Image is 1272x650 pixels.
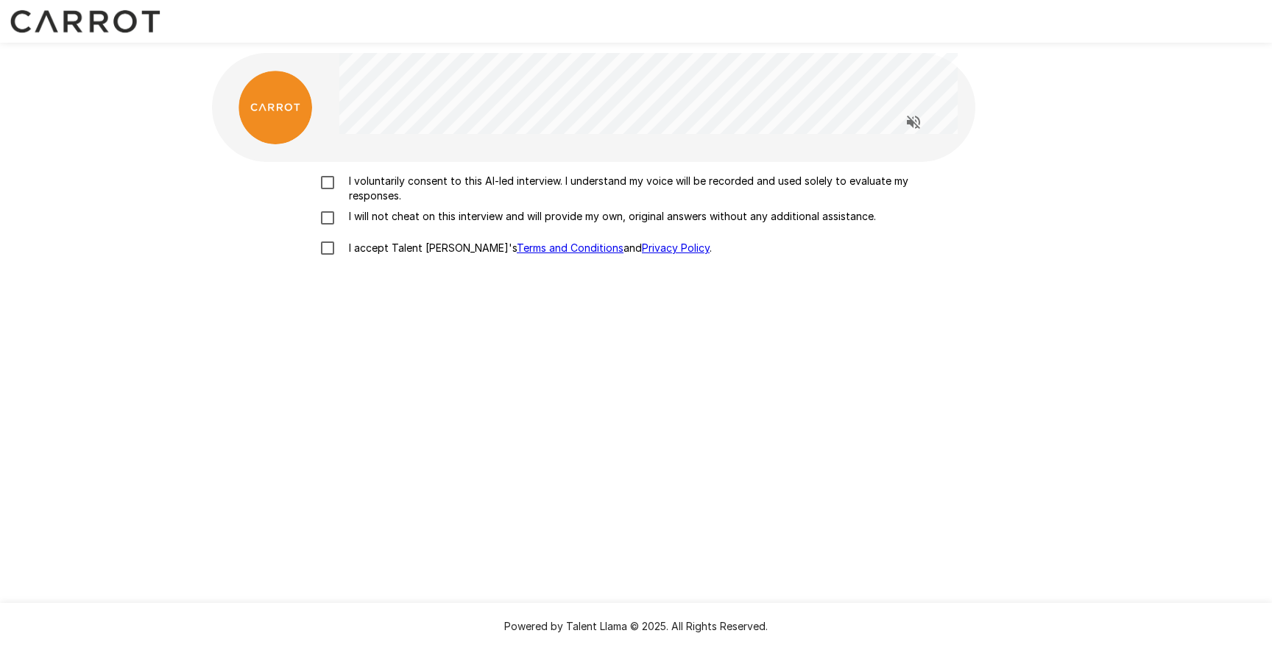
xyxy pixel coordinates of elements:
[18,619,1254,634] p: Powered by Talent Llama © 2025. All Rights Reserved.
[343,174,960,203] p: I voluntarily consent to this AI-led interview. I understand my voice will be recorded and used s...
[899,107,928,137] button: Read questions aloud
[239,71,312,144] img: carrot_logo.png
[343,241,712,255] p: I accept Talent [PERSON_NAME]'s and .
[517,241,623,254] a: Terms and Conditions
[343,209,876,224] p: I will not cheat on this interview and will provide my own, original answers without any addition...
[642,241,710,254] a: Privacy Policy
